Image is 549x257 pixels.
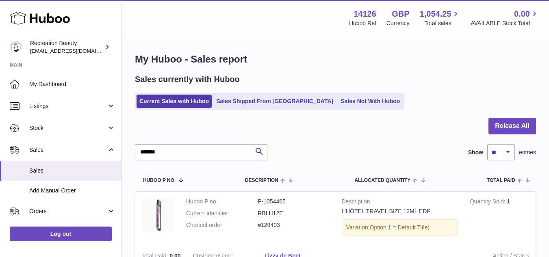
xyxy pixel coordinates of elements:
[137,95,212,108] a: Current Sales with Huboo
[10,41,22,53] img: internalAdmin-14126@internal.huboo.com
[10,227,112,241] a: Log out
[186,198,258,205] dt: Huboo P no
[519,149,536,156] span: entries
[342,198,458,207] strong: Description
[420,9,461,27] a: 1,054.25 Total sales
[186,221,258,229] dt: Channel order
[245,178,278,183] span: Description
[29,207,107,215] span: Orders
[338,95,403,108] a: Sales Not With Huboo
[488,118,536,134] button: Release All
[30,39,103,55] div: Recreation Beauty
[143,178,174,183] span: Huboo P no
[29,102,107,110] span: Listings
[470,198,507,207] strong: Quantity Sold
[354,9,376,19] strong: 14126
[370,224,430,231] span: Option 1 = Default Title;
[471,9,539,27] a: 0.00 AVAILABLE Stock Total
[354,178,410,183] span: ALLOCATED Quantity
[29,167,115,175] span: Sales
[392,9,409,19] strong: GBP
[135,53,536,66] h1: My Huboo - Sales report
[141,198,174,231] img: L_Hotel12mlEDP.jpg
[342,219,458,236] div: Variation:
[342,207,458,215] div: L'HÔTEL TRAVEL SIZE 12ML EDP
[471,19,539,27] span: AVAILABLE Stock Total
[29,146,107,154] span: Sales
[186,209,258,217] dt: Current identifier
[29,80,115,88] span: My Dashboard
[468,149,483,156] label: Show
[213,95,336,108] a: Sales Shipped From [GEOGRAPHIC_DATA]
[258,221,329,229] dd: #129403
[487,178,515,183] span: Total paid
[258,198,329,205] dd: P-1054465
[29,124,107,132] span: Stock
[135,74,240,85] h2: Sales currently with Huboo
[464,192,536,246] td: 1
[29,187,115,194] span: Add Manual Order
[424,19,460,27] span: Total sales
[386,19,410,27] div: Currency
[258,209,329,217] dd: RBLH12E
[420,9,451,19] span: 1,054.25
[514,9,530,19] span: 0.00
[30,48,119,54] span: [EMAIL_ADDRESS][DOMAIN_NAME]
[349,19,376,27] div: Huboo Ref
